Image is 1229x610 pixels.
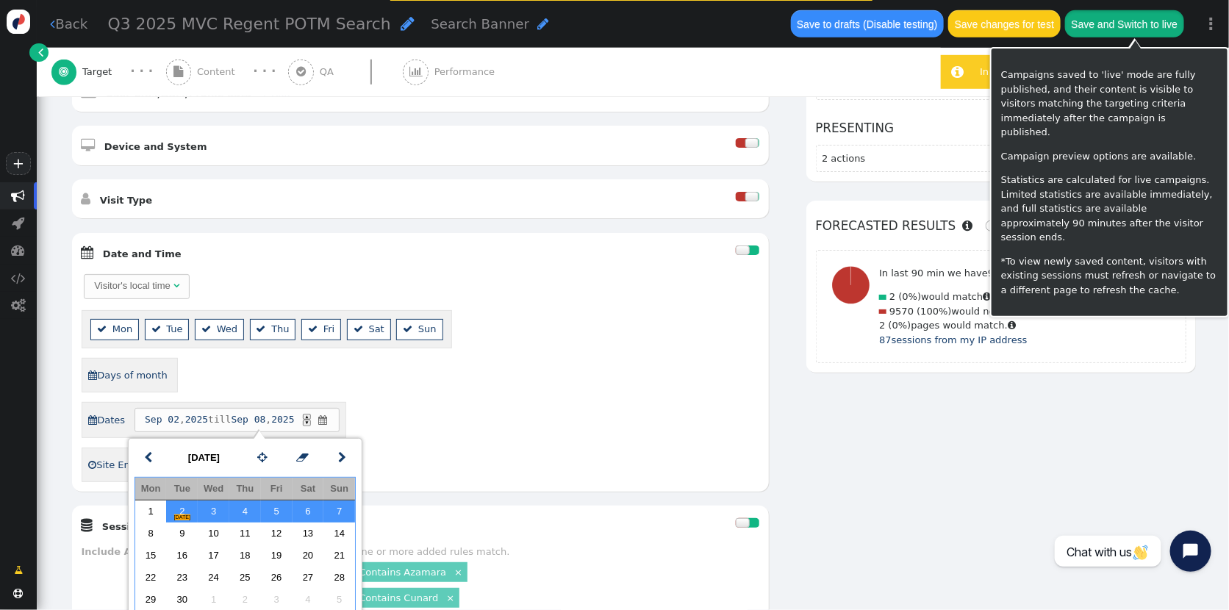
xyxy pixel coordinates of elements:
b: User CRM/ABM/Profile data [106,88,251,99]
b: Device and System [104,141,207,152]
span:  [173,281,179,290]
span:  [88,460,96,470]
div: would match would not match pages would match. [879,256,1138,357]
a:  Device and System [82,141,229,152]
a:  QA [288,48,403,96]
span:  [317,413,329,428]
span:  [11,271,26,285]
p: Statistics are calculated for live campaigns. Limited statistics are available immediately, and f... [1001,173,1218,245]
h6: Presenting [816,119,1186,137]
span:  [59,66,68,77]
span: Performance [434,65,501,79]
a:  [29,43,48,62]
span: (0%) [899,291,922,302]
span:  [308,324,318,334]
span:  [12,189,26,203]
div: Visitor's local time [94,279,170,293]
a:  Session Attributes + Add [82,521,262,532]
span:  [88,415,97,425]
span: 2 actions [822,153,865,164]
div: In last 90 min: [980,65,1053,79]
b: Include Any of these Matching on Current Page - [82,546,344,557]
a: + [6,152,31,175]
span:  [403,324,412,334]
a:  Date and Time [82,248,204,259]
b: Session Attributes [102,521,202,532]
button: Save changes for test [948,10,1060,37]
span: Content [197,65,241,79]
span:  [12,216,25,230]
li: Sat [347,319,391,340]
p: Campaign preview options are available. [1001,149,1218,164]
span: (0%) [889,320,911,331]
span:  [962,220,972,232]
span:  [82,192,91,206]
span: , till , [135,408,340,433]
a:  User CRM/ABM/Profile data + Add [82,88,312,99]
p: *To view newly saved content, visitors with existing sessions must refresh or navigate to a diffe... [1001,254,1218,298]
button: Save and Switch to live [1065,10,1184,37]
span:  [82,85,97,99]
li: Tue [145,319,190,340]
span: Search Banner [431,16,529,32]
span:  [983,292,991,301]
span:  [401,15,415,32]
a: × [452,565,465,578]
span:  [296,66,306,77]
span:  [82,138,96,152]
span:  [409,66,423,77]
span: 2025 [185,412,208,427]
span: Target [82,65,118,79]
a: 87sessions from my IP address [879,334,1027,345]
span:  [151,324,161,334]
span:  [82,245,94,259]
span:  [11,298,26,312]
span:  [354,324,363,334]
a:  Visit Type [82,195,174,206]
a: × [444,591,456,603]
a:  [4,558,32,583]
b: Visit Type [100,195,152,206]
li: Wed [195,319,244,340]
span:  [14,589,24,598]
span:  [88,370,97,380]
span:  [173,66,183,77]
span: (100%) [917,306,951,317]
img: logo-icon.svg [7,10,31,34]
span:  [952,65,964,79]
span:  [256,324,265,334]
div: ▼ [303,420,310,426]
div: · · · [130,62,153,81]
li: Fri [301,319,341,340]
a:  Target · · · [51,48,166,96]
div: · · · [253,62,276,81]
span: 08 [254,412,266,427]
li: Sun [396,319,442,340]
span:  [82,518,93,532]
span: 87 [879,334,892,345]
a: + Add [261,88,290,99]
span: 9570 [889,306,914,317]
a: ⋮ [1194,2,1229,46]
span: Sep [145,412,162,427]
span:  [97,324,107,334]
a: Dates [87,409,126,432]
span: 2025 [271,412,294,427]
span:  [538,17,550,31]
div: If one or more added rules match. [346,546,509,557]
span: 02 [168,412,179,427]
span:  [50,17,55,31]
p: Campaigns saved to 'live' mode are fully published, and their content is visible to visitors matc... [1001,68,1218,140]
span:  [12,243,26,257]
a: Days of month [87,364,168,387]
span:  [14,563,23,578]
span: QA [320,65,340,79]
a:  Content · · · [166,48,289,96]
li: Thu [250,319,296,340]
h6: Forecasted results [816,210,1186,243]
span:  [1008,320,1016,330]
a: Back [50,14,87,34]
button: Save to drafts (Disable testing) [791,10,944,37]
a: Site Enter Time [87,453,171,476]
p: In last 90 min we have sessions. [879,266,1138,281]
